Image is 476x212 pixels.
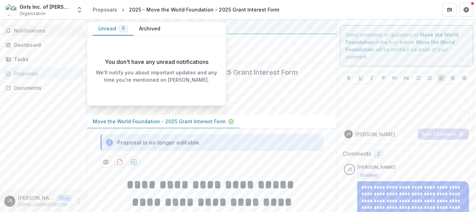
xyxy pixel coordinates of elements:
[14,56,78,63] div: Tasks
[460,74,468,82] button: Align Right
[414,74,422,82] button: Bullet List
[356,74,364,82] button: Underline
[57,195,71,201] p: User
[345,74,353,82] button: Bold
[93,69,220,83] p: We'll notify you about important updates and any time you're mentioned on [PERSON_NAME].
[105,58,208,66] p: You don't have any unread notifications
[20,10,46,17] span: Organization
[3,25,84,36] button: Notifications
[448,74,457,82] button: Align Center
[340,25,473,66] div: Send comments or questions to in the box below. will be notified via email of your comment.
[122,26,125,31] span: 0
[368,74,376,82] button: Italicize
[18,202,71,208] p: [EMAIL_ADDRESS][DOMAIN_NAME]
[74,197,83,205] button: More
[75,3,84,17] button: Open entity switcher
[133,22,166,36] button: Archived
[7,199,13,203] div: Jamie Spallino
[93,118,225,125] p: Move the World Foundation - 2025 Grant Interest Form
[437,74,445,82] button: Align Left
[100,156,112,168] button: Preview 9775a34e-4a19-48cd-b98b-4e50ef6d4c7c-0.pdf
[379,74,387,82] button: Strike
[14,28,81,34] span: Notifications
[90,5,120,15] a: Proposals
[90,5,282,15] nav: breadcrumb
[459,3,473,17] button: Get Help
[418,129,469,140] button: Add Comment
[343,151,371,157] h2: Comments
[402,74,410,82] button: Heading 2
[391,74,399,82] button: Heading 1
[6,4,17,15] img: Girls Inc. of Lynn
[93,22,133,36] button: Unread
[3,39,84,51] a: Dashboard
[355,131,395,138] p: [PERSON_NAME]
[14,84,78,92] div: Documents
[128,156,139,168] button: download-proposal
[343,87,470,122] div: To enrich screen reader interactions, please activate Accessibility in Grammarly extension settings
[425,74,434,82] button: Ordered List
[3,82,84,94] a: Documents
[14,70,78,77] div: Proposals
[14,41,78,49] div: Dashboard
[360,173,377,178] span: Grantee
[93,6,117,13] div: Proposals
[3,68,84,79] a: Proposals
[443,3,456,17] button: Partners
[377,151,380,157] span: 2
[20,3,72,10] div: Girls Inc. of [PERSON_NAME]
[347,167,352,172] div: Jamie Spallino
[3,53,84,65] a: Tasks
[18,194,54,202] p: [PERSON_NAME]
[129,6,279,13] div: 2025 - Move the World Foundation - 2025 Grant Interest Form
[346,132,351,136] div: Jamie Spallino
[117,138,201,147] div: Proposal is no longer editable.
[114,156,125,168] button: download-proposal
[357,164,396,171] p: [PERSON_NAME]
